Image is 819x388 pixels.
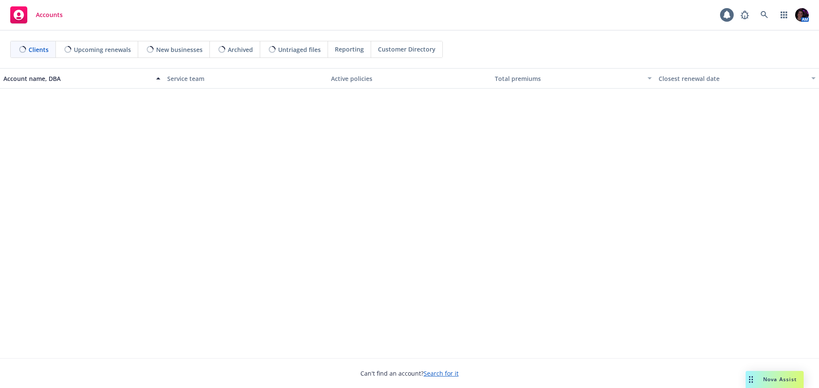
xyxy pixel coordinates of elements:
a: Report a Bug [736,6,753,23]
span: Can't find an account? [360,369,459,378]
span: Untriaged files [278,45,321,54]
a: Accounts [7,3,66,27]
div: Account name, DBA [3,74,151,83]
span: Customer Directory [378,45,436,54]
button: Nova Assist [746,371,804,388]
button: Service team [164,68,328,89]
span: Clients [29,45,49,54]
div: Service team [167,74,324,83]
span: Accounts [36,11,63,18]
span: Reporting [335,45,364,54]
span: Upcoming renewals [74,45,131,54]
a: Switch app [775,6,793,23]
div: Drag to move [746,371,756,388]
span: Nova Assist [763,376,797,383]
a: Search [756,6,773,23]
img: photo [795,8,809,22]
div: Active policies [331,74,488,83]
button: Active policies [328,68,491,89]
div: Total premiums [495,74,642,83]
span: Archived [228,45,253,54]
a: Search for it [424,369,459,377]
div: Closest renewal date [659,74,806,83]
button: Closest renewal date [655,68,819,89]
button: Total premiums [491,68,655,89]
span: New businesses [156,45,203,54]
